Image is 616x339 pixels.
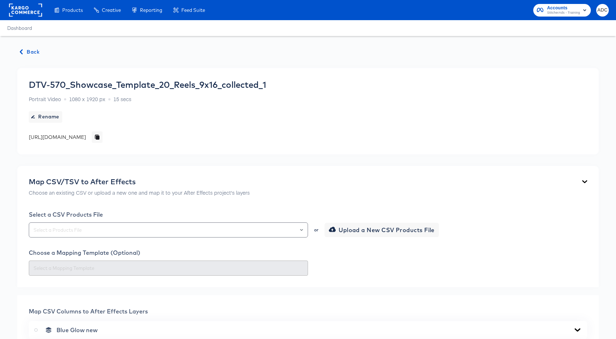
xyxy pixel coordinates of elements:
button: ADC [596,4,609,17]
a: Dashboard [7,25,32,31]
span: Back [20,48,40,56]
button: Rename [29,111,62,123]
span: 1080 x 1920 px [69,95,105,103]
p: Choose an existing CSV or upload a new one and map it to your After Effects project's layers [29,189,250,196]
input: Select a Products File [32,226,305,234]
button: Open [300,225,303,235]
div: Choose a Mapping Template (Optional) [29,249,587,256]
span: Accounts [547,4,580,12]
button: AccountsStitcherAds - Training [533,4,591,17]
button: Upload a New CSV Products File [325,223,439,237]
div: Map CSV/TSV to After Effects [29,177,250,186]
div: [URL][DOMAIN_NAME] [29,134,86,141]
span: Upload a New CSV Products File [330,225,435,235]
span: ADC [599,6,606,14]
span: Products [62,7,83,13]
span: Reporting [140,7,162,13]
span: Blue Glow new [56,326,98,334]
span: StitcherAds - Training [547,10,580,16]
span: Feed Suite [181,7,205,13]
span: Rename [32,112,59,121]
span: Creative [102,7,121,13]
div: or [313,228,319,232]
span: 15 secs [113,95,131,103]
span: Portrait Video [29,95,61,103]
div: DTV-570_Showcase_Template_20_Reels_9x16_collected_1 [29,80,266,90]
span: Map CSV Columns to After Effects Layers [29,308,148,315]
input: Select a Mapping Template [32,264,305,272]
div: Select a CSV Products File [29,211,587,218]
button: Back [17,48,42,56]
